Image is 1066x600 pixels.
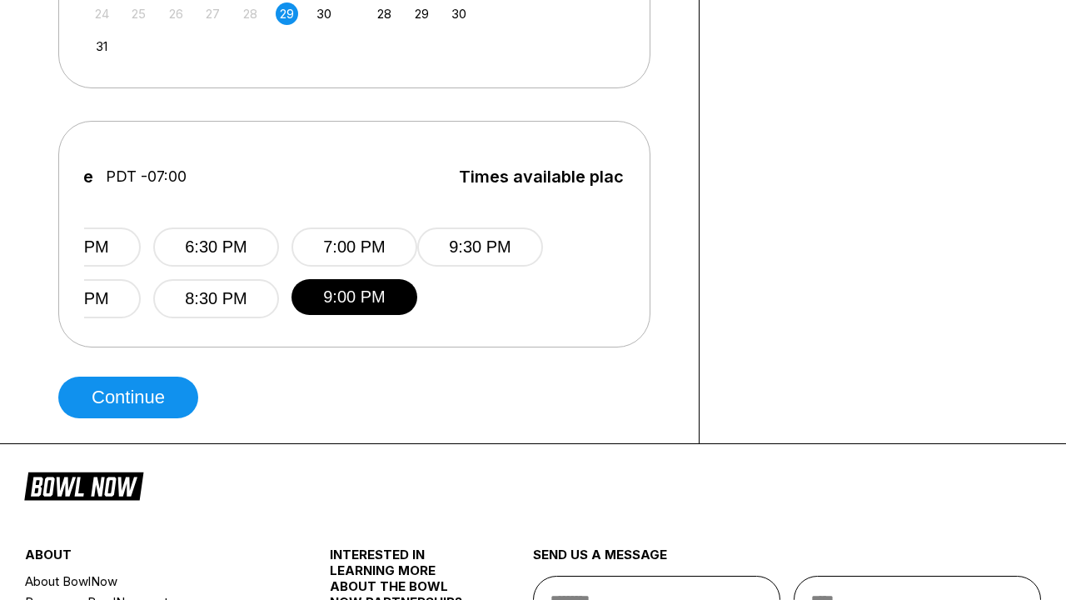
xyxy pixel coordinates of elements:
button: Continue [58,377,198,418]
span: Times available place [459,167,634,186]
div: Choose Sunday, August 31st, 2025 [91,35,113,57]
button: 7:00 PM [291,227,417,267]
div: Not available Tuesday, August 26th, 2025 [165,2,187,25]
div: Choose Sunday, September 28th, 2025 [373,2,396,25]
button: 8:30 PM [153,279,279,318]
a: About BowlNow [25,571,279,592]
div: Choose Saturday, August 30th, 2025 [313,2,336,25]
button: 6:30 PM [153,227,279,267]
div: Not available Sunday, August 24th, 2025 [91,2,113,25]
div: Not available Monday, August 25th, 2025 [127,2,150,25]
div: Choose Monday, September 29th, 2025 [411,2,433,25]
div: send us a message [533,547,1041,576]
div: Choose Tuesday, September 30th, 2025 [447,2,470,25]
div: Not available Thursday, August 28th, 2025 [239,2,262,25]
div: Not available Wednesday, August 27th, 2025 [202,2,224,25]
button: 9:30 PM [417,227,543,267]
span: PDT -07:00 [106,167,187,186]
div: Choose Friday, August 29th, 2025 [276,2,298,25]
button: 9:00 PM [291,279,417,315]
div: about [25,547,279,571]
